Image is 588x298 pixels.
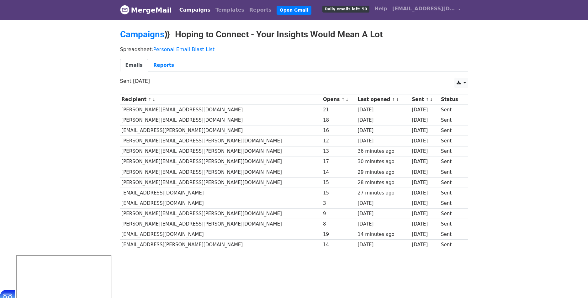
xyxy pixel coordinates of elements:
a: Daily emails left: 50 [320,3,372,15]
div: [DATE] [412,158,438,165]
a: ↑ [426,97,429,102]
div: 29 minutes ago [358,169,409,176]
td: [PERSON_NAME][EMAIL_ADDRESS][PERSON_NAME][DOMAIN_NAME] [120,219,322,229]
div: 12 [323,137,355,145]
div: 9 [323,210,355,217]
td: Sent [439,167,464,177]
div: 30 minutes ago [358,158,409,165]
td: [EMAIL_ADDRESS][DOMAIN_NAME] [120,229,322,240]
a: ↓ [396,97,399,102]
div: [DATE] [358,117,409,124]
div: 19 [323,231,355,238]
div: 14 minutes ago [358,231,409,238]
div: [DATE] [412,210,438,217]
div: [DATE] [412,200,438,207]
div: [DATE] [358,137,409,145]
a: Emails [120,59,148,72]
td: Sent [439,177,464,188]
th: Opens [321,94,356,105]
div: [DATE] [412,148,438,155]
a: MergeMail [120,3,172,17]
div: [DATE] [412,117,438,124]
td: Sent [439,146,464,157]
td: [EMAIL_ADDRESS][PERSON_NAME][DOMAIN_NAME] [120,125,322,136]
td: [PERSON_NAME][EMAIL_ADDRESS][PERSON_NAME][DOMAIN_NAME] [120,136,322,146]
div: 16 [323,127,355,134]
td: [EMAIL_ADDRESS][DOMAIN_NAME] [120,188,322,198]
td: Sent [439,157,464,167]
div: [DATE] [412,106,438,114]
td: [PERSON_NAME][EMAIL_ADDRESS][PERSON_NAME][DOMAIN_NAME] [120,146,322,157]
td: [EMAIL_ADDRESS][DOMAIN_NAME] [120,198,322,209]
div: 21 [323,106,355,114]
th: Recipient [120,94,322,105]
div: 15 [323,189,355,197]
div: [DATE] [358,210,409,217]
div: [DATE] [412,137,438,145]
span: [EMAIL_ADDRESS][DOMAIN_NAME] [392,5,455,13]
td: Sent [439,136,464,146]
a: Reports [148,59,179,72]
div: [DATE] [412,189,438,197]
td: Sent [439,105,464,115]
div: [DATE] [358,127,409,134]
td: [EMAIL_ADDRESS][PERSON_NAME][DOMAIN_NAME] [120,240,322,250]
img: MergeMail logo [120,5,130,14]
th: Last opened [356,94,411,105]
h2: ⟫ Hoping to Connect - Your Insights Would Mean A Lot [120,29,468,40]
a: ↑ [342,97,345,102]
td: Sent [439,125,464,136]
a: Campaigns [177,4,213,16]
td: [PERSON_NAME][EMAIL_ADDRESS][PERSON_NAME][DOMAIN_NAME] [120,157,322,167]
div: [DATE] [412,179,438,186]
th: Sent [410,94,439,105]
a: Reports [247,4,274,16]
a: Templates [213,4,247,16]
p: Sent [DATE] [120,78,468,84]
div: 17 [323,158,355,165]
a: ↓ [430,97,433,102]
td: [PERSON_NAME][EMAIL_ADDRESS][PERSON_NAME][DOMAIN_NAME] [120,209,322,219]
div: [DATE] [412,169,438,176]
td: [PERSON_NAME][EMAIL_ADDRESS][DOMAIN_NAME] [120,115,322,125]
td: Sent [439,229,464,240]
td: Sent [439,115,464,125]
span: Daily emails left: 50 [322,6,369,13]
td: Sent [439,209,464,219]
a: Open Gmail [277,6,311,15]
div: [DATE] [412,221,438,228]
div: 14 [323,241,355,248]
div: 27 minutes ago [358,189,409,197]
div: [DATE] [412,231,438,238]
a: ↑ [392,97,395,102]
a: Campaigns [120,29,164,40]
p: Spreadsheet: [120,46,468,53]
div: 36 minutes ago [358,148,409,155]
div: 13 [323,148,355,155]
div: 15 [323,179,355,186]
a: Personal Email Blast List [153,46,215,52]
td: [PERSON_NAME][EMAIL_ADDRESS][DOMAIN_NAME] [120,105,322,115]
a: Help [372,3,390,15]
td: [PERSON_NAME][EMAIL_ADDRESS][PERSON_NAME][DOMAIN_NAME] [120,167,322,177]
td: Sent [439,198,464,209]
div: 18 [323,117,355,124]
td: [PERSON_NAME][EMAIL_ADDRESS][PERSON_NAME][DOMAIN_NAME] [120,177,322,188]
a: [EMAIL_ADDRESS][DOMAIN_NAME] [390,3,463,17]
div: 8 [323,221,355,228]
div: [DATE] [358,221,409,228]
td: Sent [439,219,464,229]
a: ↓ [152,97,156,102]
a: ↓ [345,97,349,102]
div: [DATE] [358,106,409,114]
div: 28 minutes ago [358,179,409,186]
div: 3 [323,200,355,207]
td: Sent [439,240,464,250]
div: [DATE] [358,200,409,207]
th: Status [439,94,464,105]
div: 14 [323,169,355,176]
a: ↑ [148,97,151,102]
div: [DATE] [412,127,438,134]
div: [DATE] [358,241,409,248]
div: [DATE] [412,241,438,248]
